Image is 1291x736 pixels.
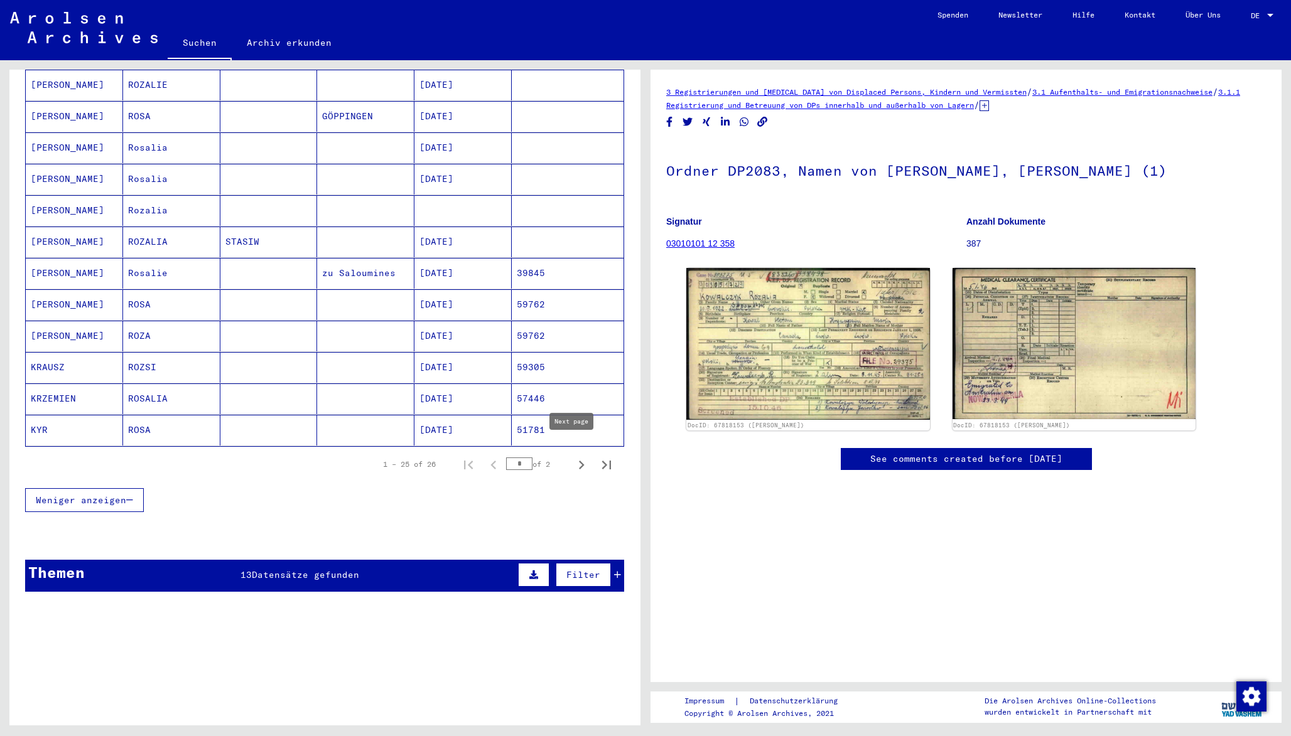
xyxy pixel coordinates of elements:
[663,114,676,130] button: Share on Facebook
[719,114,732,130] button: Share on LinkedIn
[681,114,694,130] button: Share on Twitter
[456,452,481,477] button: First page
[512,352,624,383] mat-cell: 59305
[966,237,1266,250] p: 387
[26,70,123,100] mat-cell: [PERSON_NAME]
[506,458,569,470] div: of 2
[26,227,123,257] mat-cell: [PERSON_NAME]
[220,227,318,257] mat-cell: STASIW
[556,563,611,587] button: Filter
[26,164,123,195] mat-cell: [PERSON_NAME]
[123,383,220,414] mat-cell: ROSALIA
[1213,86,1218,97] span: /
[666,238,735,248] a: 03010101 12 358
[953,268,1196,419] img: 002.jpg
[123,415,220,445] mat-cell: ROSA
[123,132,220,163] mat-cell: Rosalia
[974,99,980,110] span: /
[26,352,123,383] mat-cell: KRAUSZ
[966,216,1045,227] b: Anzahl Dokumente
[414,164,512,195] mat-cell: [DATE]
[512,321,624,351] mat-cell: 59762
[26,258,123,289] mat-cell: [PERSON_NAME]
[26,415,123,445] mat-cell: KYR
[317,101,414,132] mat-cell: GÖPPINGEN
[26,289,123,320] mat-cell: [PERSON_NAME]
[756,114,769,130] button: Copy link
[123,258,220,289] mat-cell: Rosalie
[252,569,359,580] span: Datensätze gefunden
[688,422,804,429] a: DocID: 67818153 ([PERSON_NAME])
[28,561,85,584] div: Themen
[414,383,512,414] mat-cell: [DATE]
[123,101,220,132] mat-cell: ROSA
[414,289,512,320] mat-cell: [DATE]
[414,415,512,445] mat-cell: [DATE]
[123,321,220,351] mat-cell: ROZA
[566,569,600,580] span: Filter
[1027,86,1032,97] span: /
[666,216,702,227] b: Signatur
[414,101,512,132] mat-cell: [DATE]
[985,707,1156,718] p: wurden entwickelt in Partnerschaft mit
[317,258,414,289] mat-cell: zu Saloumines
[985,695,1156,707] p: Die Arolsen Archives Online-Collections
[123,289,220,320] mat-cell: ROSA
[684,695,734,708] a: Impressum
[700,114,713,130] button: Share on Xing
[1251,11,1265,20] span: DE
[414,352,512,383] mat-cell: [DATE]
[666,87,1027,97] a: 3 Registrierungen und [MEDICAL_DATA] von Displaced Persons, Kindern und Vermissten
[414,321,512,351] mat-cell: [DATE]
[26,321,123,351] mat-cell: [PERSON_NAME]
[123,164,220,195] mat-cell: Rosalia
[953,422,1070,429] a: DocID: 67818153 ([PERSON_NAME])
[684,695,853,708] div: |
[666,142,1266,197] h1: Ordner DP2083, Namen von [PERSON_NAME], [PERSON_NAME] (1)
[1219,691,1266,722] img: yv_logo.png
[10,12,158,43] img: Arolsen_neg.svg
[738,114,751,130] button: Share on WhatsApp
[686,268,930,420] img: 001.jpg
[240,569,252,580] span: 13
[414,70,512,100] mat-cell: [DATE]
[123,70,220,100] mat-cell: ROZALIE
[123,352,220,383] mat-cell: ROZSI
[26,132,123,163] mat-cell: [PERSON_NAME]
[26,195,123,226] mat-cell: [PERSON_NAME]
[383,459,436,470] div: 1 – 25 of 26
[168,28,232,60] a: Suchen
[512,415,624,445] mat-cell: 51781
[123,195,220,226] mat-cell: Rozalia
[414,132,512,163] mat-cell: [DATE]
[1236,681,1267,712] img: Zustimmung ändern
[512,289,624,320] mat-cell: 59762
[684,708,853,719] p: Copyright © Arolsen Archives, 2021
[123,227,220,257] mat-cell: ROZALIA
[512,383,624,414] mat-cell: 57446
[1032,87,1213,97] a: 3.1 Aufenthalts- und Emigrationsnachweise
[870,452,1062,466] a: See comments created before [DATE]
[414,227,512,257] mat-cell: [DATE]
[594,452,619,477] button: Last page
[512,258,624,289] mat-cell: 39845
[569,452,594,477] button: Next page
[481,452,506,477] button: Previous page
[26,101,123,132] mat-cell: [PERSON_NAME]
[414,258,512,289] mat-cell: [DATE]
[740,695,853,708] a: Datenschutzerklärung
[232,28,347,58] a: Archiv erkunden
[26,383,123,414] mat-cell: KRZEMIEN
[36,494,126,506] span: Weniger anzeigen
[25,488,144,512] button: Weniger anzeigen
